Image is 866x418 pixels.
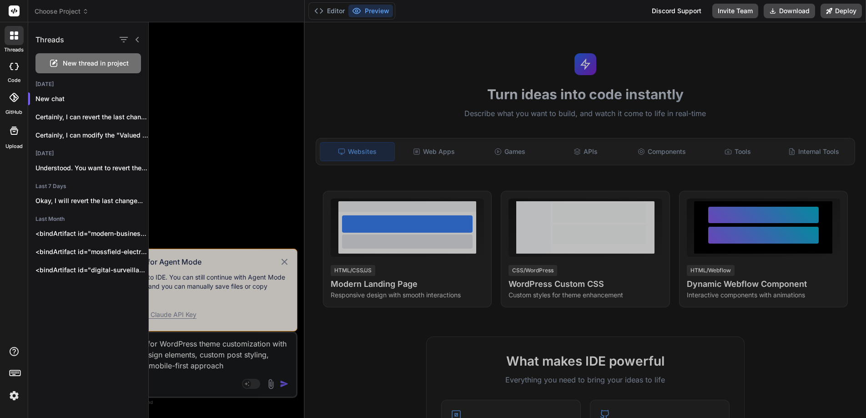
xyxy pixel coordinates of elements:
span: New thread in project [63,59,129,68]
button: Download [764,4,815,18]
p: Certainly, I can modify the "Valued Partners"... [35,131,148,140]
label: threads [4,46,24,54]
span: Choose Project [35,7,89,16]
p: Certainly, I can revert the last change... [35,112,148,122]
button: Editor [311,5,348,17]
label: GitHub [5,108,22,116]
label: code [8,76,20,84]
button: Preview [348,5,393,17]
h2: Last Month [28,215,148,223]
h2: [DATE] [28,150,148,157]
h2: Last 7 Days [28,183,148,190]
h2: [DATE] [28,81,148,88]
button: Deploy [821,4,862,18]
h1: Threads [35,34,64,45]
p: New chat [35,94,148,103]
img: settings [6,388,22,403]
p: <bindArtifact id="mossfield-electrical-landing" title="Mossfield Electrical Landing Page"> <bindA... [35,247,148,256]
p: Understood. You want to revert the changes... [35,163,148,173]
button: Invite Team [712,4,758,18]
p: <bindArtifact id="digital-surveillance-solutions" title="Digital Surveillance Solutions Website">... [35,265,148,275]
label: Upload [5,143,23,150]
p: Okay, I will revert the last change... [35,196,148,205]
div: Discord Support [646,4,707,18]
p: <bindArtifact id="modern-business-directory" title="Modern Business Directory Landing Page">... [35,229,148,238]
